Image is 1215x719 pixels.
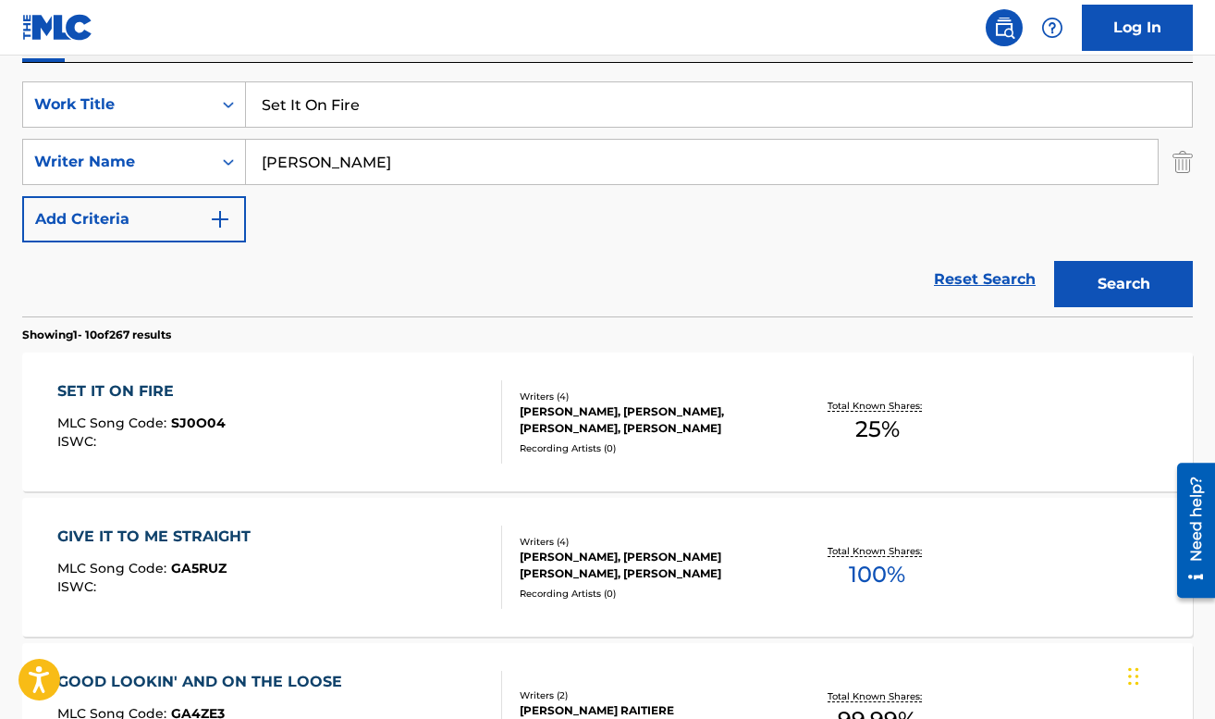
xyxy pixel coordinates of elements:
[34,151,201,173] div: Writer Name
[986,9,1023,46] a: Public Search
[34,93,201,116] div: Work Title
[828,399,927,413] p: Total Known Shares:
[57,433,101,450] span: ISWC :
[57,415,171,431] span: MLC Song Code :
[57,671,351,693] div: GOOD LOOKIN' AND ON THE LOOSE
[1034,9,1071,46] div: Help
[828,544,927,558] p: Total Known Shares:
[520,390,780,403] div: Writers ( 4 )
[57,380,226,403] div: SET IT ON FIRE
[1128,649,1139,704] div: Drag
[849,558,905,591] span: 100 %
[855,413,900,446] span: 25 %
[57,560,171,576] span: MLC Song Code :
[520,549,780,582] div: [PERSON_NAME], [PERSON_NAME] [PERSON_NAME], [PERSON_NAME]
[1054,261,1193,307] button: Search
[22,353,1193,491] a: SET IT ON FIREMLC Song Code:SJ0O04ISWC:Writers (4)[PERSON_NAME], [PERSON_NAME], [PERSON_NAME], [P...
[57,526,260,548] div: GIVE IT TO ME STRAIGHT
[520,702,780,719] div: [PERSON_NAME] RAITIERE
[22,81,1193,316] form: Search Form
[1163,455,1215,604] iframe: Resource Center
[171,560,227,576] span: GA5RUZ
[925,259,1045,300] a: Reset Search
[57,578,101,595] span: ISWC :
[1123,630,1215,719] iframe: Chat Widget
[22,14,93,41] img: MLC Logo
[22,498,1193,637] a: GIVE IT TO ME STRAIGHTMLC Song Code:GA5RUZISWC:Writers (4)[PERSON_NAME], [PERSON_NAME] [PERSON_NA...
[22,327,171,343] p: Showing 1 - 10 of 267 results
[1041,17,1063,39] img: help
[22,196,246,242] button: Add Criteria
[1172,139,1193,185] img: Delete Criterion
[520,403,780,437] div: [PERSON_NAME], [PERSON_NAME], [PERSON_NAME], [PERSON_NAME]
[520,441,780,455] div: Recording Artists ( 0 )
[520,688,780,702] div: Writers ( 2 )
[1082,5,1193,51] a: Log In
[993,17,1015,39] img: search
[520,535,780,549] div: Writers ( 4 )
[171,415,226,431] span: SJ0O04
[520,587,780,601] div: Recording Artists ( 0 )
[828,689,927,703] p: Total Known Shares:
[209,208,231,230] img: 9d2ae6d4665cec9f34b9.svg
